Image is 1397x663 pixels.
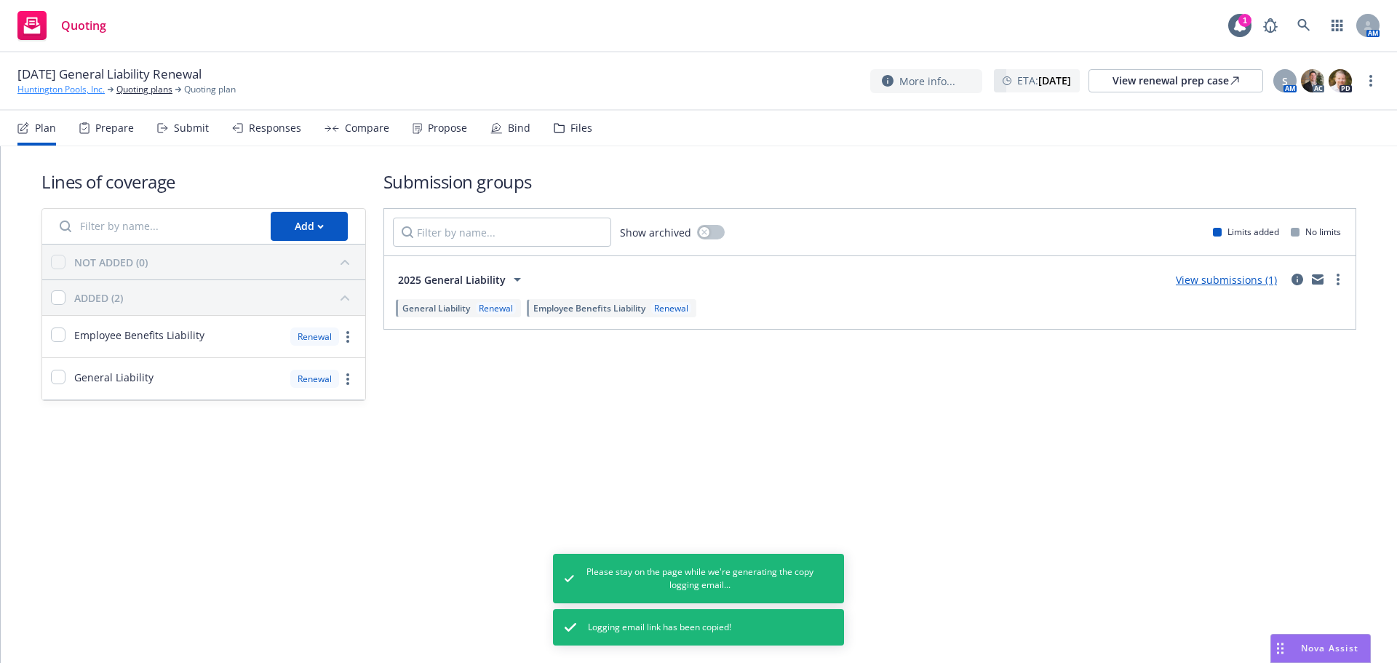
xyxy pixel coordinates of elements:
[35,122,56,134] div: Plan
[295,213,324,240] div: Add
[1329,69,1352,92] img: photo
[508,122,530,134] div: Bind
[870,69,982,93] button: More info...
[476,302,516,314] div: Renewal
[1088,69,1263,92] a: View renewal prep case
[74,286,357,309] button: ADDED (2)
[1309,271,1326,288] a: mail
[17,65,202,83] span: [DATE] General Liability Renewal
[1282,74,1288,89] span: S
[1329,271,1347,288] a: more
[17,83,105,96] a: Huntington Pools, Inc.
[1291,226,1341,238] div: No limits
[899,74,955,89] span: More info...
[290,327,339,346] div: Renewal
[41,170,366,194] h1: Lines of coverage
[339,370,357,388] a: more
[1038,74,1071,87] strong: [DATE]
[1301,642,1358,654] span: Nova Assist
[174,122,209,134] div: Submit
[12,5,112,46] a: Quoting
[1176,273,1277,287] a: View submissions (1)
[95,122,134,134] div: Prepare
[393,218,611,247] input: Filter by name...
[51,212,262,241] input: Filter by name...
[290,370,339,388] div: Renewal
[1213,226,1279,238] div: Limits added
[74,290,123,306] div: ADDED (2)
[74,250,357,274] button: NOT ADDED (0)
[339,328,357,346] a: more
[116,83,172,96] a: Quoting plans
[533,302,645,314] span: Employee Benefits Liability
[570,122,592,134] div: Files
[620,225,691,240] span: Show archived
[398,272,506,287] span: 2025 General Liability
[271,212,348,241] button: Add
[588,621,731,634] span: Logging email link has been copied!
[1289,271,1306,288] a: circleInformation
[402,302,470,314] span: General Liability
[651,302,691,314] div: Renewal
[1323,11,1352,40] a: Switch app
[393,265,531,294] button: 2025 General Liability
[74,327,204,343] span: Employee Benefits Liability
[1113,70,1239,92] div: View renewal prep case
[586,565,815,592] span: Please stay on the page while we're generating the copy logging email...
[345,122,389,134] div: Compare
[1362,72,1380,90] a: more
[1271,635,1289,662] div: Drag to move
[1289,11,1318,40] a: Search
[249,122,301,134] div: Responses
[1270,634,1371,663] button: Nova Assist
[1238,12,1251,25] div: 1
[74,370,154,385] span: General Liability
[184,83,236,96] span: Quoting plan
[1301,69,1324,92] img: photo
[383,170,1356,194] h1: Submission groups
[1256,11,1285,40] a: Report a Bug
[1017,73,1071,88] span: ETA :
[428,122,467,134] div: Propose
[61,20,106,31] span: Quoting
[74,255,148,270] div: NOT ADDED (0)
